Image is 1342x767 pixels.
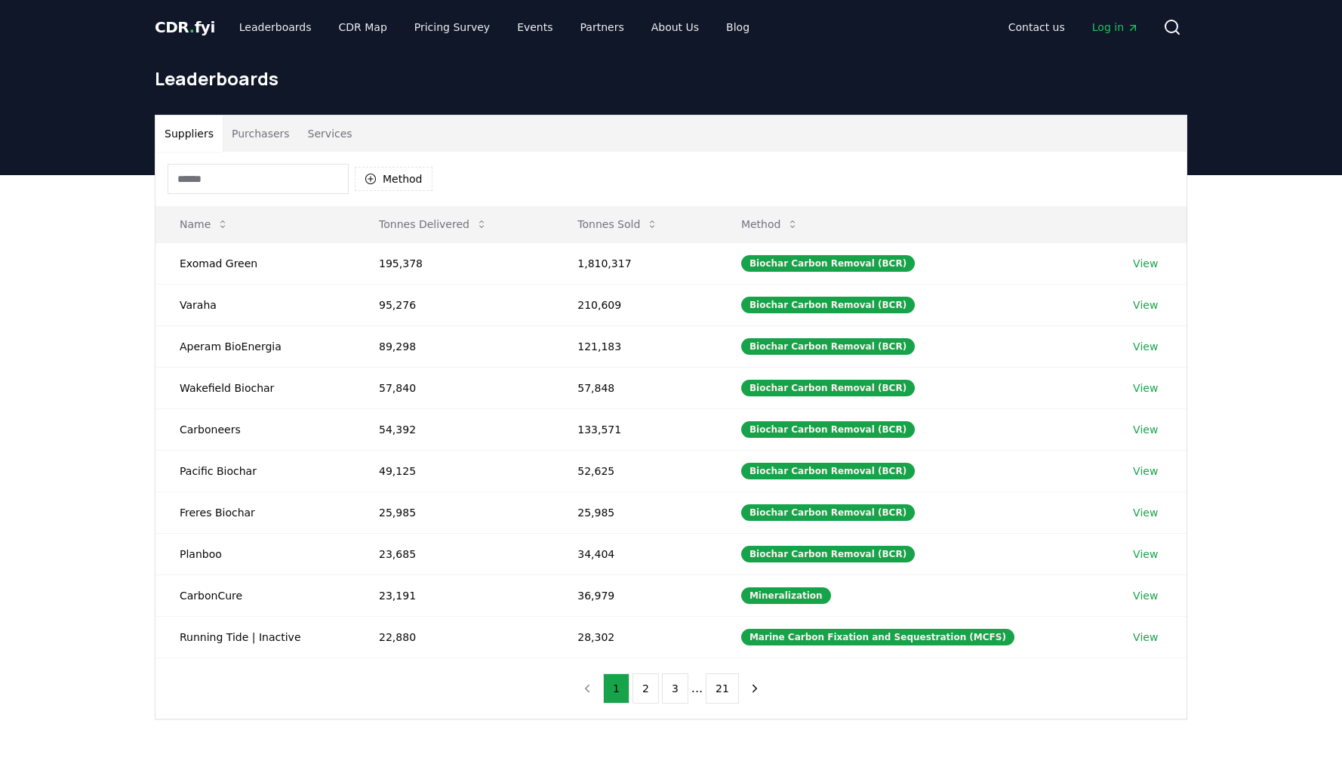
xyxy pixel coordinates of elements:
[729,209,811,239] button: Method
[1133,256,1158,271] a: View
[741,546,915,562] div: Biochar Carbon Removal (BCR)
[505,14,565,41] a: Events
[553,325,717,367] td: 121,183
[1133,630,1158,645] a: View
[996,14,1151,41] nav: Main
[714,14,762,41] a: Blog
[553,616,717,658] td: 28,302
[741,255,915,272] div: Biochar Carbon Removal (BCR)
[706,673,739,704] button: 21
[168,209,241,239] button: Name
[155,18,215,36] span: CDR fyi
[355,367,553,408] td: 57,840
[355,408,553,450] td: 54,392
[155,491,355,533] td: Freres Biochar
[367,209,500,239] button: Tonnes Delivered
[155,367,355,408] td: Wakefield Biochar
[155,533,355,574] td: Planboo
[1092,20,1139,35] span: Log in
[741,504,915,521] div: Biochar Carbon Removal (BCR)
[553,367,717,408] td: 57,848
[155,242,355,284] td: Exomad Green
[603,673,629,704] button: 1
[1133,297,1158,313] a: View
[155,66,1187,91] h1: Leaderboards
[1133,547,1158,562] a: View
[189,18,195,36] span: .
[741,297,915,313] div: Biochar Carbon Removal (BCR)
[996,14,1077,41] a: Contact us
[355,167,432,191] button: Method
[553,574,717,616] td: 36,979
[553,450,717,491] td: 52,625
[299,116,362,152] button: Services
[741,338,915,355] div: Biochar Carbon Removal (BCR)
[741,463,915,479] div: Biochar Carbon Removal (BCR)
[1133,380,1158,396] a: View
[691,679,703,698] li: ...
[355,284,553,325] td: 95,276
[155,450,355,491] td: Pacific Biochar
[355,491,553,533] td: 25,985
[155,616,355,658] td: Running Tide | Inactive
[355,574,553,616] td: 23,191
[227,14,324,41] a: Leaderboards
[155,574,355,616] td: CarbonCure
[662,673,688,704] button: 3
[741,380,915,396] div: Biochar Carbon Removal (BCR)
[553,242,717,284] td: 1,810,317
[402,14,502,41] a: Pricing Survey
[355,533,553,574] td: 23,685
[355,242,553,284] td: 195,378
[568,14,636,41] a: Partners
[553,533,717,574] td: 34,404
[355,616,553,658] td: 22,880
[155,284,355,325] td: Varaha
[1133,422,1158,437] a: View
[553,408,717,450] td: 133,571
[565,209,670,239] button: Tonnes Sold
[639,14,711,41] a: About Us
[1133,339,1158,354] a: View
[223,116,299,152] button: Purchasers
[742,673,768,704] button: next page
[155,408,355,450] td: Carboneers
[327,14,399,41] a: CDR Map
[1133,588,1158,603] a: View
[1133,505,1158,520] a: View
[741,587,831,604] div: Mineralization
[553,284,717,325] td: 210,609
[155,325,355,367] td: Aperam BioEnergia
[355,325,553,367] td: 89,298
[553,491,717,533] td: 25,985
[227,14,762,41] nav: Main
[155,116,223,152] button: Suppliers
[741,629,1014,645] div: Marine Carbon Fixation and Sequestration (MCFS)
[355,450,553,491] td: 49,125
[1080,14,1151,41] a: Log in
[155,17,215,38] a: CDR.fyi
[633,673,659,704] button: 2
[1133,464,1158,479] a: View
[741,421,915,438] div: Biochar Carbon Removal (BCR)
